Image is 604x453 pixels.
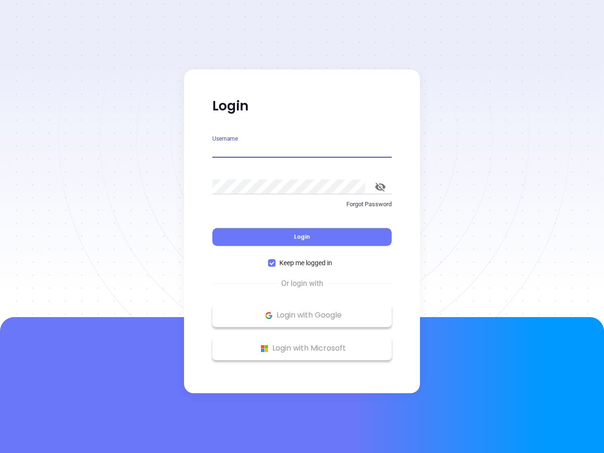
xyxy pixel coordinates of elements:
[212,336,392,360] button: Microsoft Logo Login with Microsoft
[212,136,238,142] label: Username
[259,343,270,354] img: Microsoft Logo
[294,233,310,241] span: Login
[217,341,387,355] p: Login with Microsoft
[277,278,328,289] span: Or login with
[212,200,392,209] p: Forgot Password
[212,228,392,246] button: Login
[369,176,392,198] button: toggle password visibility
[276,258,336,268] span: Keep me logged in
[212,303,392,327] button: Google Logo Login with Google
[217,308,387,322] p: Login with Google
[212,200,392,217] a: Forgot Password
[212,98,392,115] p: Login
[263,310,275,321] img: Google Logo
